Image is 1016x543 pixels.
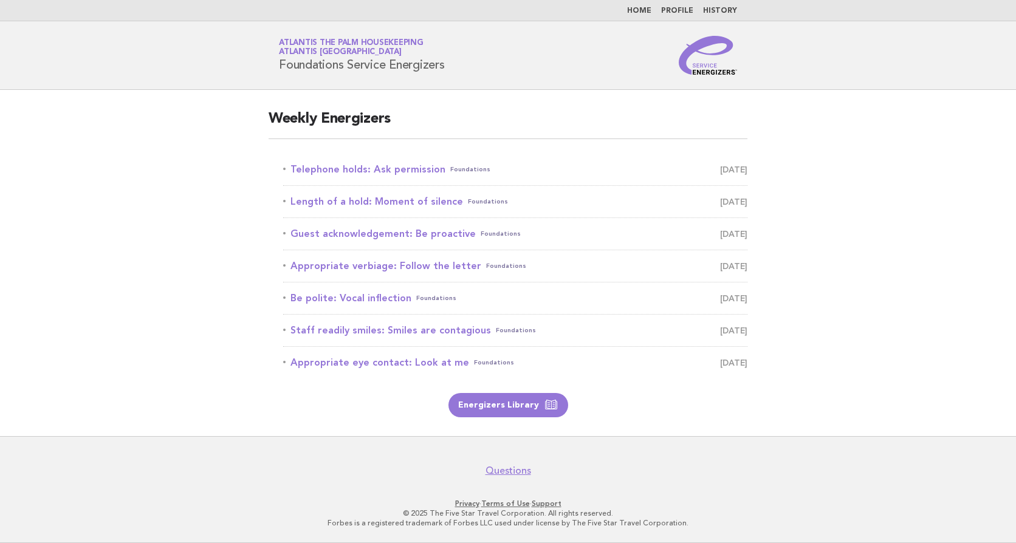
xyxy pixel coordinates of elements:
a: Support [532,499,561,508]
span: [DATE] [720,354,747,371]
a: Be polite: Vocal inflectionFoundations [DATE] [283,290,747,307]
a: Atlantis The Palm HousekeepingAtlantis [GEOGRAPHIC_DATA] [279,39,424,56]
span: Foundations [468,193,508,210]
a: Appropriate verbiage: Follow the letterFoundations [DATE] [283,258,747,275]
span: Foundations [481,225,521,242]
span: [DATE] [720,322,747,339]
p: · · [136,499,880,508]
span: Foundations [450,161,490,178]
a: Length of a hold: Moment of silenceFoundations [DATE] [283,193,747,210]
a: Guest acknowledgement: Be proactiveFoundations [DATE] [283,225,747,242]
span: Foundations [496,322,536,339]
a: Privacy [455,499,479,508]
a: Questions [486,465,531,477]
p: Forbes is a registered trademark of Forbes LLC used under license by The Five Star Travel Corpora... [136,518,880,528]
a: Home [627,7,651,15]
span: Atlantis [GEOGRAPHIC_DATA] [279,49,402,56]
a: Profile [661,7,693,15]
span: [DATE] [720,193,747,210]
span: [DATE] [720,290,747,307]
span: [DATE] [720,161,747,178]
a: Appropriate eye contact: Look at meFoundations [DATE] [283,354,747,371]
span: Foundations [416,290,456,307]
img: Service Energizers [679,36,737,75]
p: © 2025 The Five Star Travel Corporation. All rights reserved. [136,508,880,518]
h2: Weekly Energizers [269,109,747,139]
a: Energizers Library [448,393,568,417]
span: [DATE] [720,225,747,242]
span: Foundations [474,354,514,371]
span: [DATE] [720,258,747,275]
a: Telephone holds: Ask permissionFoundations [DATE] [283,161,747,178]
h1: Foundations Service Energizers [279,39,445,71]
a: History [703,7,737,15]
span: Foundations [486,258,526,275]
a: Staff readily smiles: Smiles are contagiousFoundations [DATE] [283,322,747,339]
a: Terms of Use [481,499,530,508]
